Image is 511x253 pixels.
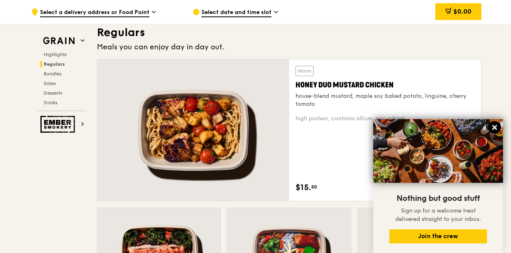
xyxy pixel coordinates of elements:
[373,119,503,183] img: DSC07876-Edit02-Large.jpeg
[389,229,487,243] button: Join the crew
[40,116,77,133] img: Ember Smokery web logo
[44,81,56,86] span: Sides
[97,41,481,53] div: Meals you can enjoy day in day out.
[201,8,272,17] span: Select date and time slot
[44,100,57,105] span: Drinks
[395,207,481,223] span: Sign up for a welcome treat delivered straight to your inbox.
[44,90,62,96] span: Desserts
[296,182,311,194] span: $15.
[97,25,481,40] h3: Regulars
[396,194,480,203] span: Nothing but good stuff
[44,71,61,77] span: Bundles
[488,121,501,134] button: Close
[44,52,66,57] span: Highlights
[296,66,314,76] div: Warm
[296,79,475,91] div: Honey Duo Mustard Chicken
[311,184,317,190] span: 50
[296,92,475,108] div: house-blend mustard, maple soy baked potato, linguine, cherry tomato
[296,115,475,123] div: high protein, contains allium, soy, wheat
[40,8,149,17] span: Select a delivery address or Food Point
[44,61,65,67] span: Regulars
[40,34,77,48] img: Grain web logo
[453,8,471,15] span: $0.00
